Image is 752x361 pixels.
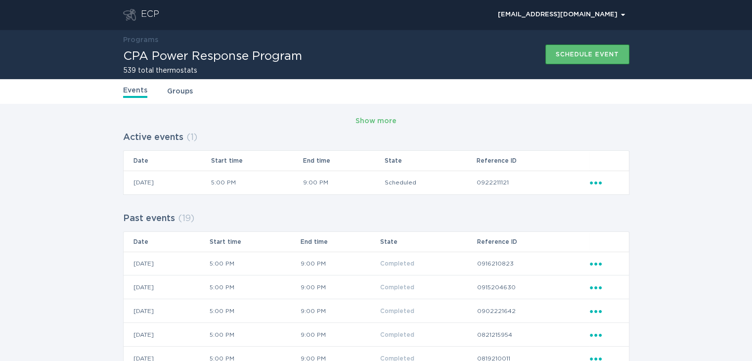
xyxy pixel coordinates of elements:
td: 0922211121 [476,171,589,194]
span: ( 19 ) [178,214,194,223]
div: ECP [141,9,159,21]
tr: 133d13d0078a42abb2b54b08fbde2c33 [124,275,629,299]
div: Popover menu [590,329,619,340]
th: Date [124,232,210,252]
button: Go to dashboard [123,9,136,21]
button: Show more [355,114,397,129]
div: Popover menu [590,306,619,316]
div: Popover menu [590,282,619,293]
td: [DATE] [124,299,210,323]
tr: b5b174c71d3e450ea2ef917c5bb3bc45 [124,252,629,275]
td: 5:00 PM [209,299,300,323]
a: Events [123,85,147,98]
div: [EMAIL_ADDRESS][DOMAIN_NAME] [498,12,625,18]
span: Scheduled [384,180,416,185]
td: 9:00 PM [303,171,384,194]
td: 5:00 PM [209,275,300,299]
div: Schedule event [556,51,619,57]
td: 0915204630 [477,275,589,299]
th: End time [303,151,384,171]
td: 9:00 PM [300,323,380,347]
th: Reference ID [476,151,589,171]
td: 5:00 PM [209,323,300,347]
th: State [380,232,477,252]
tr: 4d1c171ee5ca4b8b936a762c376bf4e0 [124,323,629,347]
td: 5:00 PM [209,252,300,275]
h1: CPA Power Response Program [123,50,302,62]
div: Popover menu [493,7,629,22]
th: State [384,151,476,171]
tr: Table Headers [124,151,629,171]
span: Completed [380,284,414,290]
div: Popover menu [590,258,619,269]
th: Date [124,151,211,171]
span: Completed [380,261,414,267]
a: Groups [167,86,193,97]
h2: Past events [123,210,175,227]
th: Reference ID [477,232,589,252]
h2: Active events [123,129,183,146]
th: Start time [209,232,300,252]
td: 9:00 PM [300,252,380,275]
button: Open user account details [493,7,629,22]
td: [DATE] [124,252,210,275]
div: Popover menu [590,177,619,188]
tr: Table Headers [124,232,629,252]
th: End time [300,232,380,252]
td: [DATE] [124,171,211,194]
div: Show more [355,116,397,127]
h2: 539 total thermostats [123,67,302,74]
td: 0902221642 [477,299,589,323]
span: Completed [380,332,414,338]
td: 0916210823 [477,252,589,275]
tr: e22ba476b85f4ab0ae05967fa21aa895 [124,171,629,194]
tr: 2ce4f29fd0ee4a5cbdb2e17240e01a96 [124,299,629,323]
span: Completed [380,308,414,314]
td: 5:00 PM [211,171,303,194]
span: ( 1 ) [186,133,197,142]
td: 0821215954 [477,323,589,347]
td: 9:00 PM [300,299,380,323]
th: Start time [211,151,303,171]
button: Schedule event [545,45,629,64]
td: [DATE] [124,323,210,347]
td: [DATE] [124,275,210,299]
td: 9:00 PM [300,275,380,299]
a: Programs [123,37,158,44]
